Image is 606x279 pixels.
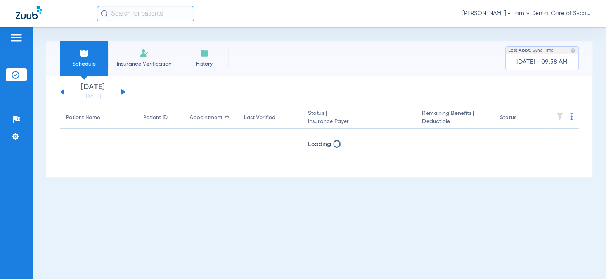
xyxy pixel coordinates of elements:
span: Loading [308,141,331,147]
input: Search for patients [97,6,194,21]
img: Search Icon [101,10,108,17]
span: History [186,60,223,68]
img: Manual Insurance Verification [140,49,149,58]
div: Last Verified [244,114,275,122]
div: Patient ID [143,114,168,122]
img: Zuub Logo [16,6,42,19]
th: Status | [302,107,416,129]
div: Appointment [190,114,222,122]
div: Patient ID [143,114,177,122]
img: group-dot-blue.svg [570,113,573,120]
img: Schedule [80,49,89,58]
img: History [200,49,209,58]
div: Appointment [190,114,232,122]
span: Insurance Payer [308,118,410,126]
img: last sync help info [570,48,576,53]
span: [PERSON_NAME] - Family Dental Care of Sycamore [462,10,590,17]
a: [DATE] [69,93,116,101]
div: Last Verified [244,114,296,122]
span: Schedule [66,60,102,68]
img: filter.svg [556,113,564,120]
th: Status [494,107,546,129]
span: Insurance Verification [114,60,174,68]
div: Patient Name [66,114,131,122]
img: hamburger-icon [10,33,23,42]
th: Remaining Benefits | [416,107,494,129]
span: [DATE] - 09:58 AM [516,58,568,66]
div: Patient Name [66,114,100,122]
span: Deductible [422,118,488,126]
li: [DATE] [69,83,116,101]
span: Last Appt. Sync Time: [508,47,555,54]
